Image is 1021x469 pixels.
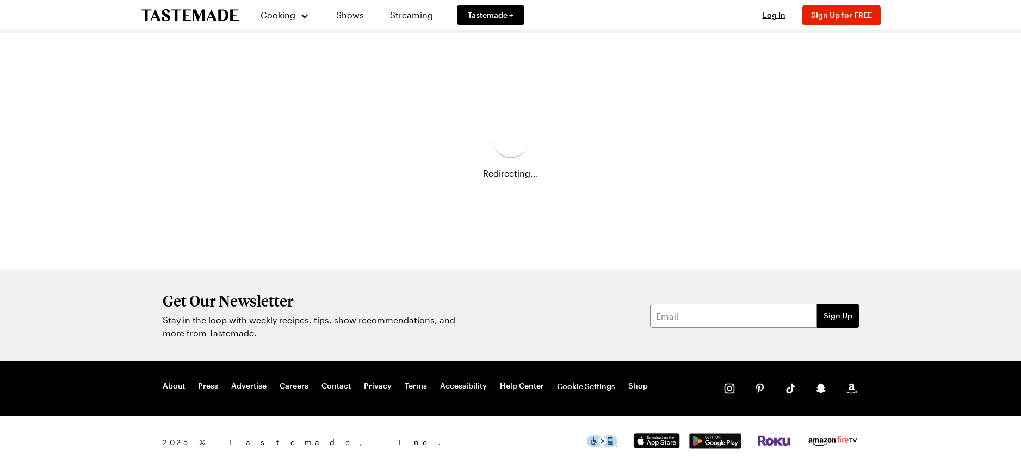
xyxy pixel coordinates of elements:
a: Advertise [231,381,267,392]
h2: Get Our Newsletter [163,292,462,309]
a: To Tastemade Home Page [141,9,239,22]
button: Cooking [261,2,310,28]
a: Contact [321,381,351,392]
a: Privacy [364,381,392,392]
a: This icon serves as a link to download the Level Access assistive technology app for individuals ... [587,438,617,448]
span: Redirecting... [483,167,539,180]
a: Accessibility [440,381,487,392]
img: This icon serves as a link to download the Level Access assistive technology app for individuals ... [587,435,617,447]
span: Cooking [261,10,295,20]
img: App Store [630,433,683,449]
a: Google Play [689,440,741,451]
span: 2025 © Tastemade, Inc. [163,436,587,448]
a: App Store [630,440,683,450]
button: Log In [752,10,796,21]
button: Sign Up [817,304,859,328]
p: Stay in the loop with weekly recipes, tips, show recommendations, and more from Tastemade. [163,314,462,340]
a: Tastemade + [457,5,524,25]
span: Tastemade + [468,10,513,21]
a: Terms [405,381,427,392]
img: Google Play [689,433,741,449]
span: Sign Up for FREE [811,10,872,20]
img: Roku [757,435,791,446]
button: Cookie Settings [557,381,615,392]
a: About [163,381,185,392]
input: Email [650,304,817,328]
span: Sign Up [824,310,852,321]
a: Amazon Fire TV [807,440,859,450]
a: Roku [757,437,791,448]
span: Log In [763,10,785,20]
img: Amazon Fire TV [807,434,859,448]
a: Press [198,381,218,392]
a: Careers [280,381,308,392]
button: Sign Up for FREE [802,5,881,25]
a: Help Center [500,381,544,392]
nav: Footer [163,381,648,392]
a: Shop [628,381,648,392]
